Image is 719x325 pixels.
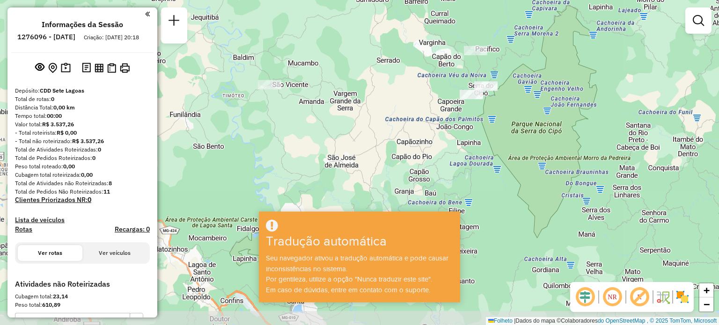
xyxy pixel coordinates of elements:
[72,137,104,144] font: R$ 3.537,26
[266,275,432,283] font: Por gentileza, utilize a opção "Nunca traduzir este site".
[63,163,75,170] font: 0,00
[266,254,448,273] font: Seu navegador ativou a tradução automática e pode causar inconsistências no sistema.
[92,154,95,161] font: 0
[601,286,624,308] span: Ocultar NR
[15,87,40,94] font: Depósito:
[93,61,105,74] button: Visualizar relatório de Roteirização
[704,298,710,310] font: −
[15,163,63,170] font: Peso total roteado:
[109,180,112,187] font: 8
[42,301,60,308] font: 610,89
[689,11,708,30] a: Filtros de exibição
[15,195,88,204] font: Clientes Priorizados NR:
[33,60,46,75] button: Exibir sessão original
[15,293,53,300] font: Cubagem total:
[51,95,54,102] font: 0
[15,95,51,102] font: Total de rotas:
[474,81,498,91] div: Atividade não roteirizada - ARMAZEM CIPO LTDA
[488,318,513,324] a: Folheto
[82,245,147,261] button: Ver veículos
[115,225,150,233] font: Recargas: 0
[628,286,651,308] span: Exibir rótulo
[15,154,92,161] font: Total de Pedidos Roteirizados:
[15,301,42,308] font: Peso total:
[42,121,74,128] font: R$ 3.537,26
[84,34,139,41] font: Criação: [DATE] 20:18
[15,137,72,144] font: - Total não roteirizado:
[464,46,487,55] div: Atividade não roteirizada - OSVALDO HENRIQUE DA CRUZ
[59,61,73,75] button: Painel de Sugestão
[53,104,75,111] font: 0,00 km
[118,61,132,75] button: Imprimir Rotas
[165,11,183,32] a: Nova sessão e pesquisa
[46,61,59,75] button: Centralizar mapa no depósito ou ponto de apoio
[460,90,483,99] div: Atividade não roteirizada - RAIMUNDO BATISTA DOS SANTOS
[15,171,81,178] font: Cubagem total roteirizada:
[98,146,101,153] font: 0
[15,129,57,136] font: - Total roteirista:
[145,8,150,19] a: Clique aqui para minimizar o painel
[699,283,713,297] a: Ampliar
[42,20,123,29] font: Informações da Sessão
[515,318,561,324] font: Dados do mapa ©
[47,112,62,119] font: 00:00
[655,289,670,304] img: Fluxo de ruas
[704,284,710,296] font: +
[103,188,110,195] font: 11
[598,318,717,324] a: do OpenStreetMap , © 2025 TomTom, Microsoft
[53,293,68,300] font: 23,14
[105,61,118,75] button: Visualizar Romaneio
[258,80,281,89] div: Atividade não roteirizada - LOURDES FÁTIMA DE SOUZA LOPES
[15,112,47,119] font: Tempo total:
[40,87,84,94] font: CDD Sete Lagoas
[15,279,110,289] font: Atividades não Roteirizadas
[15,180,109,187] font: Total de Atividades não Roteirizadas:
[15,121,42,128] font: Valor total:
[266,234,387,249] font: Tradução automática
[57,129,77,136] font: R$ 0,00
[15,225,32,233] font: Rotas
[15,188,103,195] font: Total de Pedidos Não Roteirizados:
[18,245,82,261] button: Ver rotas
[17,32,75,41] font: 1276096 - [DATE]
[266,286,430,294] font: Em caso de dúvidas, entre em contato com o suporte.
[38,249,62,256] font: Ver rotas
[494,318,513,324] font: Folheto
[99,249,131,256] font: Ver veículos
[80,61,93,75] button: Logs de desbloqueio de sessão
[81,171,93,178] font: 0,00
[574,286,596,308] span: Deslocamento ocular
[15,216,65,224] font: Lista de veículos
[15,225,32,233] a: Rotas
[15,104,53,111] font: Distância Total:
[15,146,98,153] font: Total de Atividades Roteirizadas:
[699,297,713,311] a: Diminuir o zoom
[514,318,515,324] font: |
[88,195,91,204] font: 0
[675,289,690,304] img: Exibir/Ocultar setores
[561,318,598,324] font: Colaboradores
